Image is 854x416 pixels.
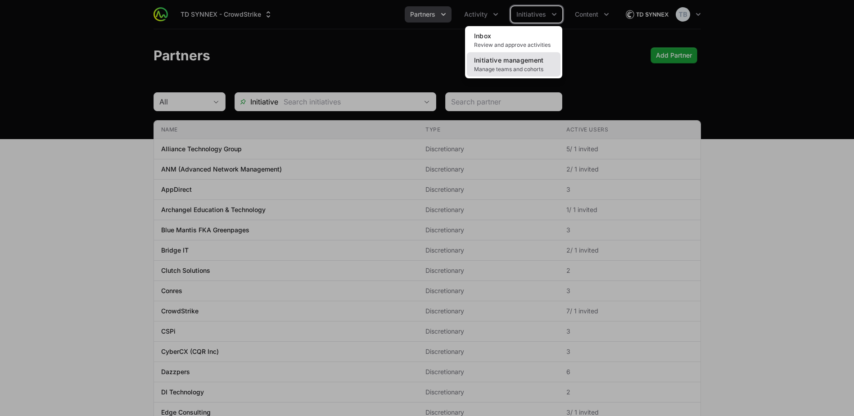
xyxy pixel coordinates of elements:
[474,56,544,64] span: Initiative management
[168,6,615,23] div: Main navigation
[474,41,553,49] span: Review and approve activities
[511,6,562,23] div: Initiatives menu
[467,52,560,77] a: Initiative managementManage teams and cohorts
[474,66,553,73] span: Manage teams and cohorts
[467,28,560,52] a: InboxReview and approve activities
[474,32,492,40] span: Inbox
